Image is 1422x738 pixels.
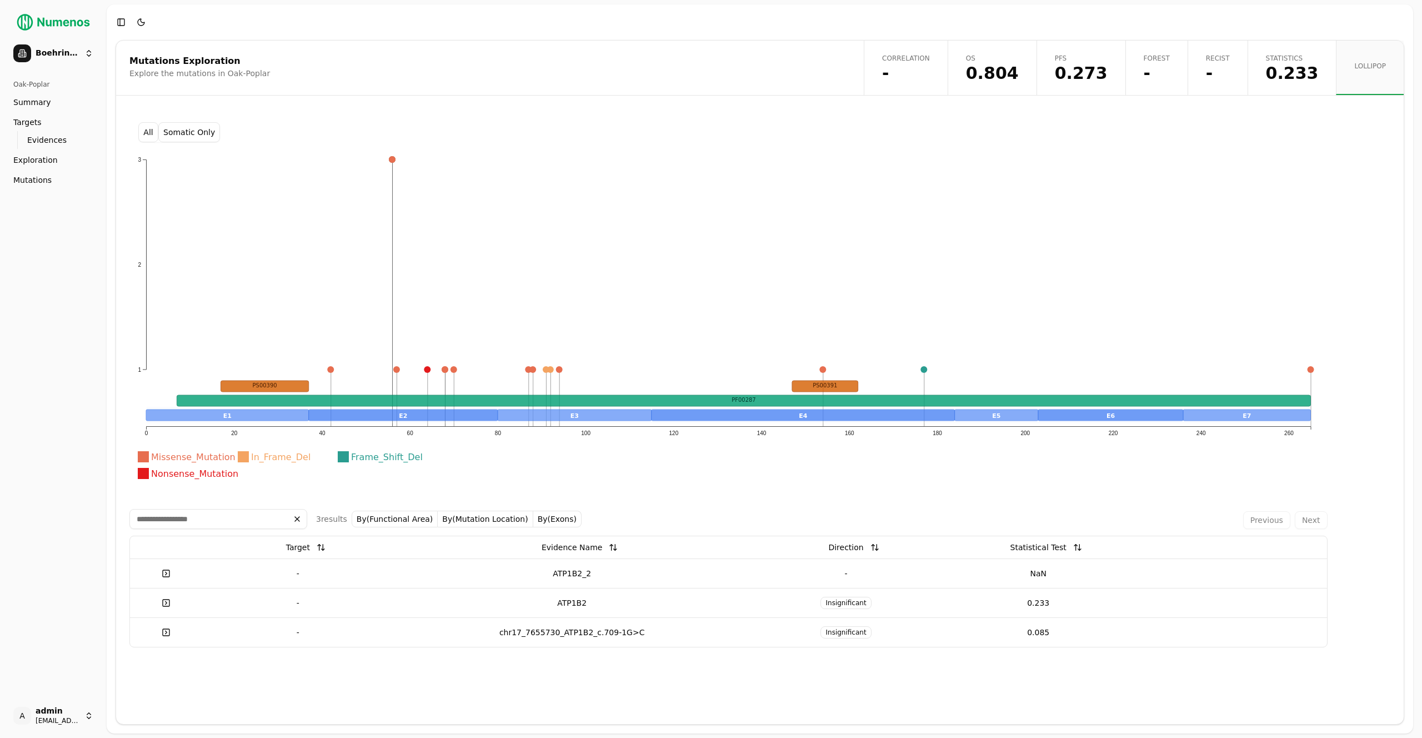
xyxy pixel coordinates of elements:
[9,171,98,189] a: Mutations
[206,627,389,638] div: -
[947,597,1130,609] div: 0.233
[13,117,42,128] span: Targets
[1206,65,1230,82] span: NaN
[820,626,871,639] span: Insignificant
[138,157,141,163] text: 3
[799,412,808,420] text: E4
[948,41,1037,95] a: OS0.804
[151,468,238,480] text: Nonsense_Mutation
[495,430,502,436] text: 80
[947,627,1130,638] div: 0.085
[1266,54,1319,63] span: Statistics
[669,430,679,436] text: 120
[533,511,582,527] button: By(Exons)
[992,412,1000,420] text: E5
[1284,430,1294,436] text: 260
[9,93,98,111] a: Summary
[1106,412,1115,420] text: E6
[36,706,80,716] span: admin
[1354,62,1386,71] span: Lollipop
[9,76,98,93] div: Oak-Poplar
[754,568,938,579] div: -
[223,412,232,420] text: E1
[1248,41,1336,95] a: Statistics0.233
[1188,41,1248,95] a: Recist-
[316,515,347,523] span: 3 result s
[813,382,837,388] text: PS00391
[1243,412,1251,420] text: E7
[138,367,141,373] text: 1
[36,716,80,725] span: [EMAIL_ADDRESS]
[253,382,277,388] text: PS00390
[319,430,326,436] text: 40
[13,707,31,725] span: A
[351,452,423,463] text: Frame_Shift_Del
[398,568,745,579] div: ATP1B2_2
[882,65,930,82] span: -
[1144,54,1170,63] span: Forest
[828,537,863,557] div: Direction
[1125,41,1188,95] a: Forest-
[13,174,52,186] span: Mutations
[1010,537,1066,557] div: Statistical Test
[933,430,942,436] text: 180
[407,430,414,436] text: 60
[966,54,1019,63] span: OS
[398,627,745,638] div: chr17_7655730_ATP1B2_c.709-1G>C
[133,14,149,30] button: Toggle Dark Mode
[399,412,407,420] text: E2
[438,511,533,527] button: By(Mutation Location)
[1266,65,1319,82] span: 0.233
[581,430,590,436] text: 100
[9,9,98,36] img: Numenos
[206,597,389,609] div: -
[1109,430,1118,436] text: 220
[151,452,236,463] text: Missense_Mutation
[1055,54,1108,63] span: PFS
[113,14,129,30] button: Toggle Sidebar
[732,397,756,403] text: PF00287
[1055,65,1108,82] span: 0.273135271264349
[251,452,311,463] text: In_Frame_Del
[757,430,767,436] text: 140
[158,122,220,142] button: Somatic Only
[23,132,84,148] a: Evidences
[1020,430,1030,436] text: 200
[1196,430,1206,436] text: 240
[820,597,871,609] span: Insignificant
[9,702,98,729] button: Aadmin[EMAIL_ADDRESS]
[231,430,238,436] text: 20
[286,537,310,557] div: Target
[13,97,51,108] span: Summary
[36,48,80,58] span: Boehringer Ingelheim
[1037,41,1125,95] a: PFS0.273
[570,412,579,420] text: E3
[1144,65,1170,82] span: NaN
[947,568,1130,579] div: NaN
[129,68,847,79] div: Explore the mutations in Oak-Poplar
[13,154,58,166] span: Exploration
[1336,41,1404,95] a: Lollipop
[352,511,438,527] button: By(Functional Area)
[1206,54,1230,63] span: Recist
[845,430,854,436] text: 160
[9,40,98,67] button: Boehringer Ingelheim
[398,597,745,609] div: ATP1B2
[9,151,98,169] a: Exploration
[138,122,158,142] button: All
[145,430,148,436] text: 0
[138,262,141,268] text: 2
[206,568,389,579] div: -
[129,57,847,66] div: Mutations Exploration
[542,537,602,557] div: Evidence Name
[9,113,98,131] a: Targets
[27,134,67,146] span: Evidences
[966,65,1019,82] span: 0.803857648911668
[882,54,930,63] span: Correlation
[864,41,948,95] a: Correlation-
